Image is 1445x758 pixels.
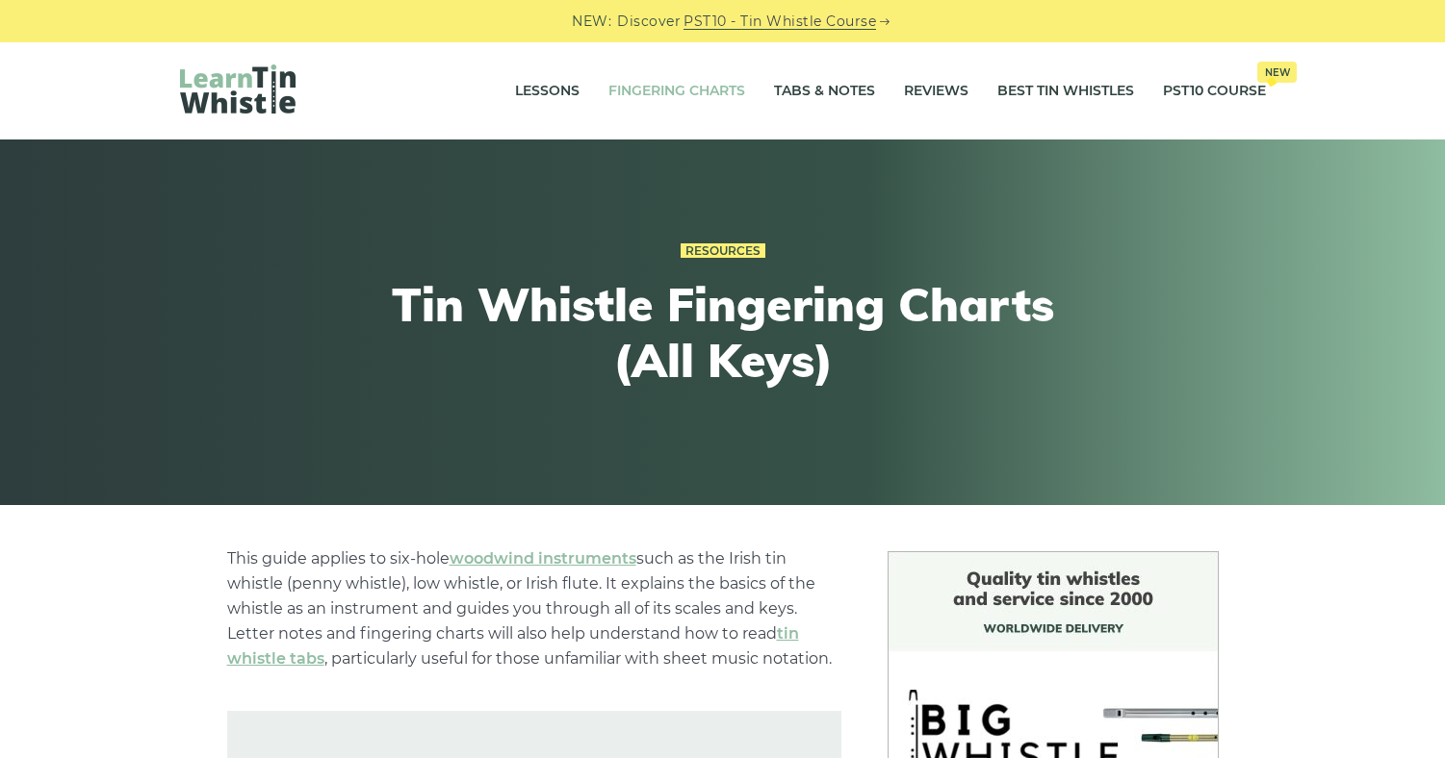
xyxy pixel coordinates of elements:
[608,67,745,115] a: Fingering Charts
[904,67,968,115] a: Reviews
[774,67,875,115] a: Tabs & Notes
[180,64,296,114] img: LearnTinWhistle.com
[681,243,765,259] a: Resources
[369,277,1077,388] h1: Tin Whistle Fingering Charts (All Keys)
[1257,62,1297,83] span: New
[997,67,1134,115] a: Best Tin Whistles
[227,546,841,671] p: This guide applies to six-hole such as the Irish tin whistle (penny whistle), low whistle, or Iri...
[450,549,636,568] a: woodwind instruments
[515,67,580,115] a: Lessons
[1163,67,1266,115] a: PST10 CourseNew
